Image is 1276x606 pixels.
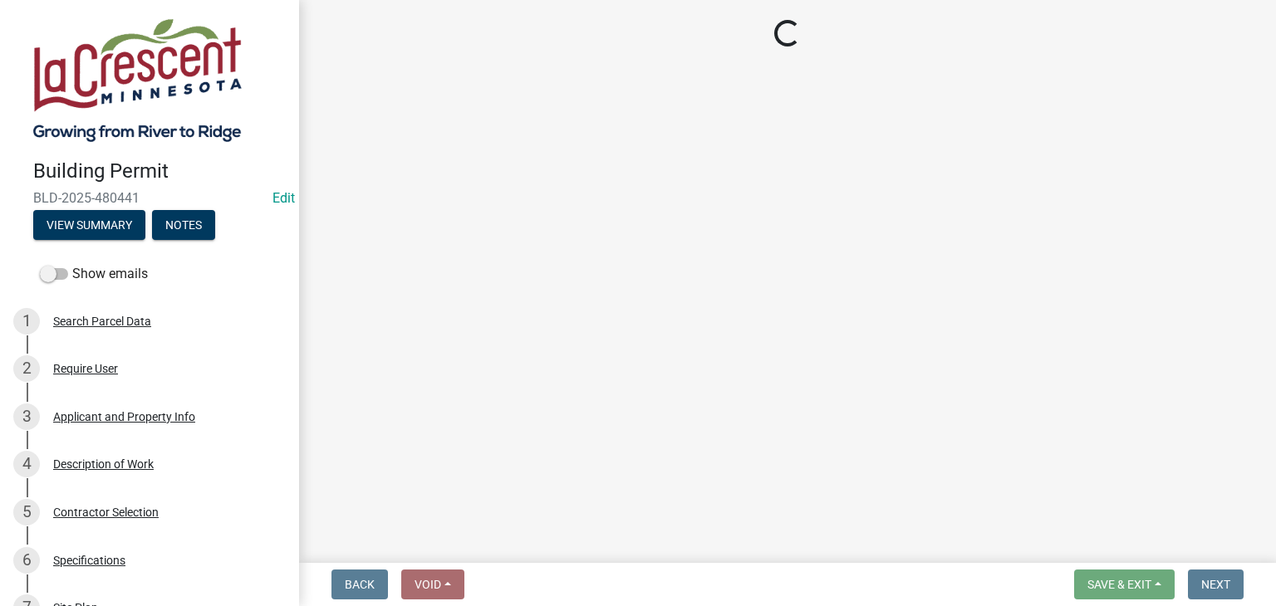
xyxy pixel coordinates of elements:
div: 5 [13,499,40,525]
div: 3 [13,403,40,430]
a: Edit [272,190,295,206]
button: Save & Exit [1074,569,1175,599]
wm-modal-confirm: Summary [33,219,145,232]
button: View Summary [33,210,145,240]
span: Back [345,578,375,591]
div: 4 [13,451,40,477]
wm-modal-confirm: Edit Application Number [272,190,295,206]
div: 6 [13,547,40,574]
wm-modal-confirm: Notes [152,219,215,232]
button: Back [331,569,388,599]
div: Description of Work [53,458,154,470]
button: Void [401,569,464,599]
div: Search Parcel Data [53,315,151,327]
div: Applicant and Property Info [53,411,195,423]
div: Contractor Selection [53,506,159,518]
span: Save & Exit [1087,578,1151,591]
label: Show emails [40,264,148,284]
div: Specifications [53,555,125,566]
div: 1 [13,308,40,335]
button: Next [1188,569,1244,599]
img: City of La Crescent, Minnesota [33,17,242,142]
span: Void [415,578,441,591]
h4: Building Permit [33,159,286,183]
div: 2 [13,355,40,382]
span: Next [1201,578,1230,591]
div: Require User [53,363,118,374]
button: Notes [152,210,215,240]
span: BLD-2025-480441 [33,190,266,206]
